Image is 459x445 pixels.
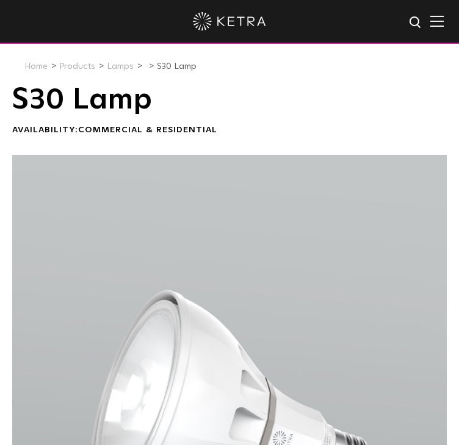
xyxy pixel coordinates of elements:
[408,15,424,30] img: search icon
[193,12,266,30] img: ketra-logo-2019-white
[430,15,444,27] img: Hamburger%20Nav.svg
[59,62,95,71] a: Products
[12,124,447,137] div: Availability:
[12,85,447,115] h1: S30 Lamp
[24,62,48,71] a: Home
[157,62,197,71] a: S30 Lamp
[78,126,217,134] span: Commercial & Residential
[107,62,134,71] a: Lamps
